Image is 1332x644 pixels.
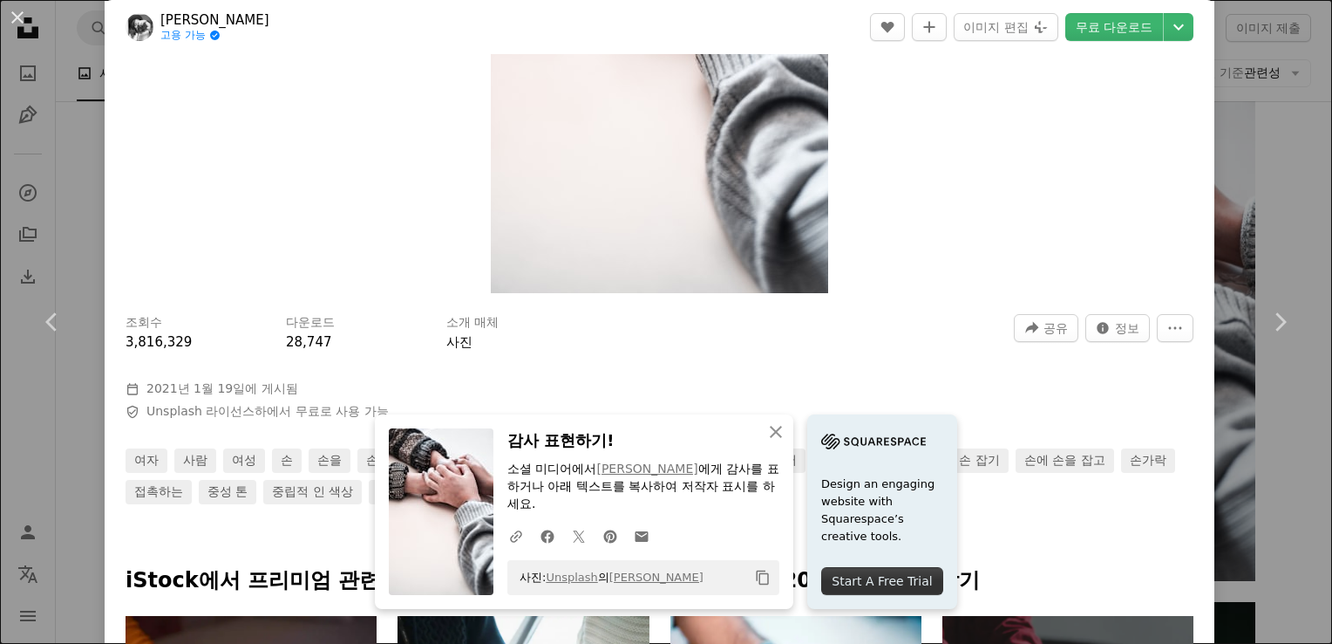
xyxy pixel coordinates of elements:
[272,449,302,473] a: 손
[807,414,957,609] a: Design an engaging website with Squarespace’s creative tools.Start A Free Trial
[596,462,697,476] a: [PERSON_NAME]
[821,428,926,455] img: file-1705255347840-230a6ab5bca9image
[1121,449,1175,473] a: 손가락
[160,29,269,43] a: 고용 가능
[1065,13,1163,41] a: 무료 다운로드
[309,449,350,473] a: 손을
[286,334,332,350] span: 28,747
[821,476,943,545] span: Design an engaging website with Squarespace’s creative tools.
[1016,449,1114,473] a: 손에 손을 잡고
[532,518,563,553] a: Facebook에 공유
[263,480,362,504] a: 중립적 인 색상
[507,428,779,454] h3: 감사 표현하기!
[160,11,269,29] a: [PERSON_NAME]
[126,449,167,473] a: 여자
[126,13,153,41] img: Zoe의 프로필로 이동
[563,518,595,553] a: Twitter에 공유
[286,314,335,332] h3: 다운로드
[174,449,216,473] a: 사람
[146,381,245,395] time: 2021년 1월 19일 오전 1시 25분 20초 GMT+9
[126,567,1193,595] p: iStock에서 프리미엄 관련 이미지 찾아보기 | 코드 UNSPLASH20로 20% 할인 혜택 받기
[446,314,499,332] h3: 소개 매체
[369,480,423,504] a: 사람의
[1014,314,1078,342] button: 이 이미지 공유
[223,449,265,473] a: 여성
[626,518,657,553] a: 이메일로 공유에 공유
[1085,314,1150,342] button: 이 이미지 관련 통계
[446,334,472,350] a: 사진
[821,567,943,595] div: Start A Free Trial
[126,314,162,332] h3: 조회수
[146,403,389,421] span: 하에서 무료로 사용 가능
[748,563,778,593] button: 클립보드에 복사하기
[595,518,626,553] a: Pinterest에 공유
[870,13,905,41] button: 좋아요
[912,13,947,41] button: 컬렉션에 추가
[511,564,703,592] span: 사진: 의
[1043,315,1068,341] span: 공유
[126,480,192,504] a: 접촉하는
[1157,314,1193,342] button: 더 많은 작업
[199,480,256,504] a: 중성 톤
[357,449,427,473] a: 손을 잡고
[146,404,255,418] a: Unsplash 라이선스
[546,571,597,584] a: Unsplash
[954,13,1057,41] button: 이미지 편집
[950,449,1008,473] a: 손 잡기
[507,461,779,513] p: 소셜 미디어에서 에게 감사를 표하거나 아래 텍스트를 복사하여 저작자 표시를 하세요.
[1227,238,1332,406] a: 다음
[146,381,298,395] span: 에 게시됨
[126,334,192,350] span: 3,816,329
[609,571,703,584] a: [PERSON_NAME]
[1115,315,1139,341] span: 정보
[1164,13,1193,41] button: 다운로드 크기 선택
